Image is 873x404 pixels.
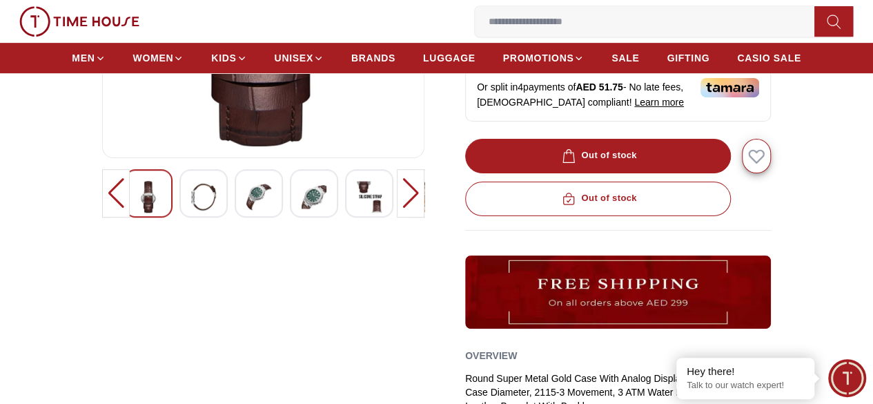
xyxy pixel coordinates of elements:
[667,51,709,65] span: GIFTING
[302,181,326,213] img: LEE COOPER Women's Analog Silver Dial Watch - LC08107.134
[465,345,517,366] h2: Overview
[211,51,236,65] span: KIDS
[351,46,395,70] a: BRANDS
[503,51,574,65] span: PROMOTIONS
[611,46,639,70] a: SALE
[133,51,174,65] span: WOMEN
[737,46,801,70] a: CASIO SALE
[351,51,395,65] span: BRANDS
[275,51,313,65] span: UNISEX
[246,181,271,213] img: LEE COOPER Women's Analog Silver Dial Watch - LC08107.134
[465,68,771,122] div: Or split in 4 payments of - No late fees, [DEMOGRAPHIC_DATA] compliant!
[700,78,759,97] img: Tamara
[503,46,585,70] a: PROMOTIONS
[72,51,95,65] span: MEN
[275,46,324,70] a: UNISEX
[737,51,801,65] span: CASIO SALE
[133,46,184,70] a: WOMEN
[423,51,475,65] span: LUGGAGE
[72,46,105,70] a: MEN
[634,97,684,108] span: Learn more
[667,46,709,70] a: GIFTING
[191,181,216,213] img: LEE COOPER Women's Analog Silver Dial Watch - LC08107.134
[357,181,382,213] img: LEE COOPER Women's Analog Silver Dial Watch - LC08107.134
[828,359,866,397] div: Chat Widget
[611,51,639,65] span: SALE
[687,380,804,392] p: Talk to our watch expert!
[19,6,139,37] img: ...
[211,46,246,70] a: KIDS
[687,365,804,378] div: Hey there!
[576,81,622,93] span: AED 51.75
[136,181,161,213] img: LEE COOPER Women's Analog Silver Dial Watch - LC08107.134
[465,256,771,329] img: ...
[423,46,475,70] a: LUGGAGE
